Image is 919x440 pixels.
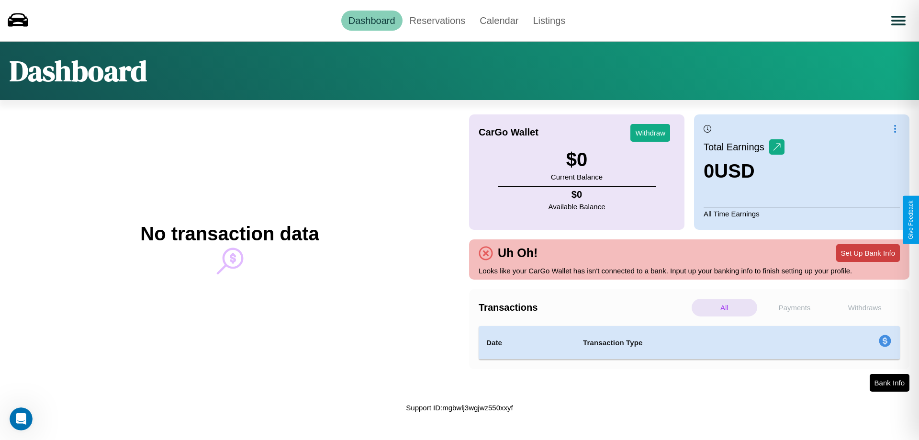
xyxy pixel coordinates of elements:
[704,160,785,182] h3: 0 USD
[493,246,542,260] h4: Uh Oh!
[549,189,605,200] h4: $ 0
[549,200,605,213] p: Available Balance
[140,223,319,245] h2: No transaction data
[526,11,572,31] a: Listings
[908,201,914,239] div: Give Feedback
[10,51,147,90] h1: Dashboard
[479,326,900,360] table: simple table
[341,11,403,31] a: Dashboard
[479,264,900,277] p: Looks like your CarGo Wallet has isn't connected to a bank. Input up your banking info to finish ...
[870,374,909,392] button: Bank Info
[832,299,897,316] p: Withdraws
[836,244,900,262] button: Set Up Bank Info
[472,11,526,31] a: Calendar
[479,302,689,313] h4: Transactions
[885,7,912,34] button: Open menu
[551,149,603,170] h3: $ 0
[762,299,828,316] p: Payments
[704,138,769,156] p: Total Earnings
[630,124,670,142] button: Withdraw
[403,11,473,31] a: Reservations
[479,127,538,138] h4: CarGo Wallet
[486,337,568,349] h4: Date
[583,337,800,349] h4: Transaction Type
[551,170,603,183] p: Current Balance
[10,407,33,430] iframe: Intercom live chat
[704,207,900,220] p: All Time Earnings
[406,401,513,414] p: Support ID: mgbwlj3wgjwz550xxyf
[692,299,757,316] p: All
